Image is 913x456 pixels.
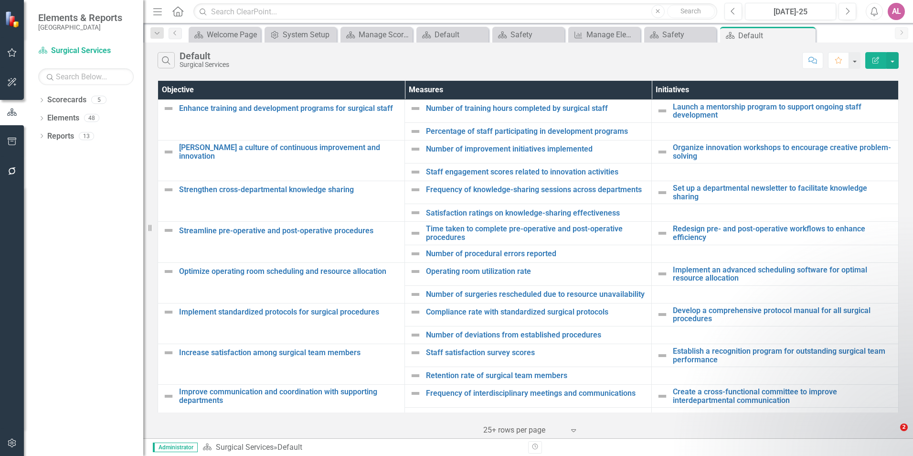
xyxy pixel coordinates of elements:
a: Operating room utilization rate [426,267,647,276]
img: Not Defined [657,187,668,198]
td: Double-Click to Edit Right Click for Context Menu [405,285,652,303]
img: Not Defined [410,228,421,239]
td: Double-Click to Edit Right Click for Context Menu [405,245,652,262]
td: Double-Click to Edit Right Click for Context Menu [405,163,652,181]
td: Double-Click to Edit Right Click for Context Menu [405,181,652,204]
img: Not Defined [410,184,421,195]
td: Double-Click to Edit Right Click for Context Menu [405,367,652,385]
td: Double-Click to Edit Right Click for Context Menu [158,141,405,181]
img: Not Defined [657,391,668,402]
a: Number of procedural errors reported [426,250,647,258]
div: Default [277,443,302,452]
img: Not Defined [163,391,174,402]
a: Number of deviations from established procedures [426,331,647,339]
a: Surgical Services [38,45,134,56]
a: Scorecards [47,95,86,106]
img: Not Defined [163,225,174,236]
div: 48 [84,114,99,122]
a: Time taken to complete pre-operative and post-operative procedures [426,225,647,241]
a: Set up a departmental newsletter to facilitate knowledge sharing [673,184,893,201]
span: Elements & Reports [38,12,122,23]
a: Increase satisfaction among surgical team members [179,348,400,357]
img: Not Defined [163,266,174,277]
a: Organize innovation workshops to encourage creative problem-solving [673,143,893,160]
td: Double-Click to Edit Right Click for Context Menu [405,262,652,285]
a: Safety [647,29,714,41]
img: Not Defined [163,347,174,358]
a: Launch a mentorship program to support ongoing staff development [673,103,893,119]
a: Retention rate of surgical team members [426,371,647,380]
a: Enhance training and development programs for surgical staff [179,104,400,113]
a: Develop a comprehensive protocol manual for all surgical procedures [673,306,893,323]
a: Default [419,29,486,41]
img: Not Defined [410,166,421,178]
td: Double-Click to Edit Right Click for Context Menu [652,181,899,204]
td: Double-Click to Edit Right Click for Context Menu [405,344,652,367]
div: 5 [91,96,106,104]
a: Satisfaction ratings on knowledge-sharing effectiveness [426,209,647,217]
a: Reports [47,131,74,142]
a: Frequency of interdisciplinary meetings and communications [426,389,647,398]
a: Create a cross-functional committee to improve interdepartmental communication [673,388,893,404]
a: Number of improvement initiatives implemented [426,145,647,153]
img: Not Defined [410,248,421,260]
img: Not Defined [163,306,174,318]
td: Double-Click to Edit Right Click for Context Menu [652,344,899,367]
img: Not Defined [657,105,668,117]
a: Establish a recognition program for outstanding surgical team performance [673,347,893,364]
a: Frequency of knowledge-sharing sessions across departments [426,185,647,194]
a: Redesign pre- and post-operative workflows to enhance efficiency [673,225,893,241]
a: Implement standardized protocols for surgical procedures [179,308,400,316]
td: Double-Click to Edit Right Click for Context Menu [405,141,652,163]
div: Default [435,29,486,41]
img: Not Defined [410,411,421,422]
td: Double-Click to Edit Right Click for Context Menu [652,99,899,122]
div: Default [180,51,229,61]
div: Default [738,30,813,42]
a: Welcome Page [191,29,258,41]
div: Manage Elements [586,29,638,41]
a: Staff satisfaction survey scores [426,348,647,357]
img: Not Defined [657,350,668,361]
a: Satisfaction ratings from supporting departments [426,413,647,421]
a: Staff engagement scores related to innovation activities [426,168,647,176]
button: AL [888,3,905,20]
a: Implement an advanced scheduling software for optimal resource allocation [673,266,893,282]
a: Percentage of staff participating in development programs [426,127,647,136]
td: Double-Click to Edit Right Click for Context Menu [158,344,405,384]
a: Safety [495,29,562,41]
div: Welcome Page [207,29,258,41]
a: Number of training hours completed by surgical staff [426,104,647,113]
img: Not Defined [657,228,668,239]
td: Double-Click to Edit Right Click for Context Menu [405,385,652,408]
a: Compliance rate with standardized surgical protocols [426,308,647,316]
img: Not Defined [410,347,421,358]
button: Search [667,5,715,18]
img: Not Defined [410,289,421,300]
img: Not Defined [410,143,421,155]
a: Manage Scorecards [343,29,410,41]
img: Not Defined [410,266,421,277]
small: [GEOGRAPHIC_DATA] [38,23,122,31]
td: Double-Click to Edit Right Click for Context Menu [405,303,652,326]
td: Double-Click to Edit Right Click for Context Menu [158,181,405,222]
img: Not Defined [410,388,421,399]
td: Double-Click to Edit Right Click for Context Menu [652,262,899,285]
td: Double-Click to Edit Right Click for Context Menu [652,385,899,408]
div: Safety [510,29,562,41]
td: Double-Click to Edit Right Click for Context Menu [405,204,652,222]
td: Double-Click to Edit Right Click for Context Menu [158,262,405,303]
div: [DATE]-25 [748,6,833,18]
img: Not Defined [163,103,174,114]
div: Manage Scorecards [359,29,410,41]
iframe: Intercom live chat [881,423,903,446]
img: Not Defined [410,329,421,341]
div: System Setup [283,29,334,41]
div: » [202,442,521,453]
img: Not Defined [657,309,668,320]
td: Double-Click to Edit Right Click for Context Menu [652,222,899,245]
td: Double-Click to Edit Right Click for Context Menu [405,326,652,344]
a: Streamline pre-operative and post-operative procedures [179,227,400,235]
td: Double-Click to Edit Right Click for Context Menu [652,141,899,163]
div: 13 [79,132,94,140]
